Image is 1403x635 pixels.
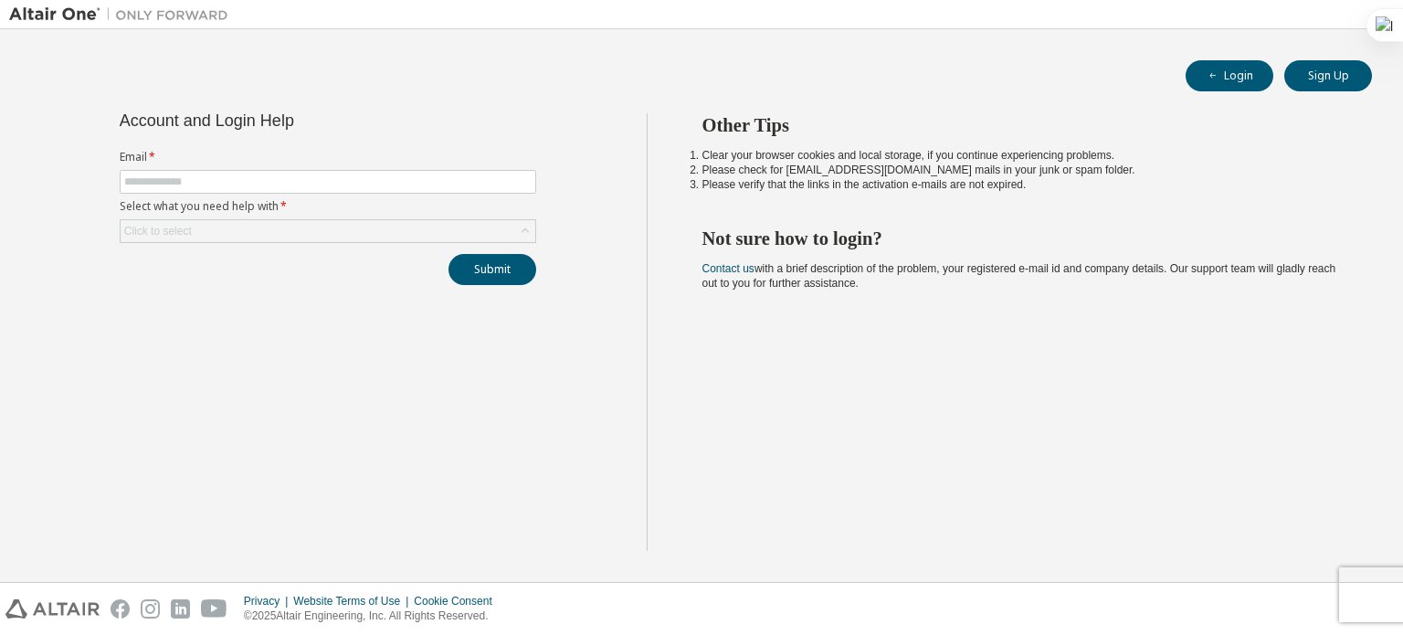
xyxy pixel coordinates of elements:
[9,5,237,24] img: Altair One
[111,599,130,619] img: facebook.svg
[120,150,536,164] label: Email
[201,599,227,619] img: youtube.svg
[120,113,453,128] div: Account and Login Help
[702,148,1340,163] li: Clear your browser cookies and local storage, if you continue experiencing problems.
[1284,60,1372,91] button: Sign Up
[293,594,414,609] div: Website Terms of Use
[702,227,1340,250] h2: Not sure how to login?
[171,599,190,619] img: linkedin.svg
[702,113,1340,137] h2: Other Tips
[124,224,192,238] div: Click to select
[5,599,100,619] img: altair_logo.svg
[414,594,502,609] div: Cookie Consent
[702,177,1340,192] li: Please verify that the links in the activation e-mails are not expired.
[121,220,535,242] div: Click to select
[141,599,160,619] img: instagram.svg
[702,163,1340,177] li: Please check for [EMAIL_ADDRESS][DOMAIN_NAME] mails in your junk or spam folder.
[702,262,1336,290] span: with a brief description of the problem, your registered e-mail id and company details. Our suppo...
[702,262,754,275] a: Contact us
[244,594,293,609] div: Privacy
[448,254,536,285] button: Submit
[120,199,536,214] label: Select what you need help with
[244,609,503,624] p: © 2025 Altair Engineering, Inc. All Rights Reserved.
[1186,60,1273,91] button: Login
